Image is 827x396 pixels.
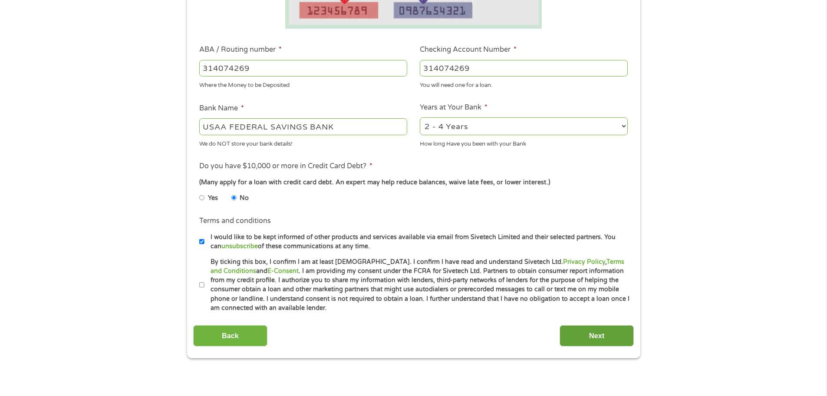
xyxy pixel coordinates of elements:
[208,193,218,203] label: Yes
[199,178,627,187] div: (Many apply for a loan with credit card debt. An expert may help reduce balances, waive late fees...
[420,60,628,77] input: 345634636
[420,45,517,54] label: Checking Account Number
[199,45,282,54] label: ABA / Routing number
[199,216,271,226] label: Terms and conditions
[563,258,605,266] a: Privacy Policy
[199,60,407,77] input: 263177916
[267,267,299,275] a: E-Consent
[560,325,634,346] input: Next
[199,136,407,148] div: We do NOT store your bank details!
[240,193,249,203] label: No
[193,325,267,346] input: Back
[420,78,628,90] div: You will need one for a loan.
[211,258,624,275] a: Terms and Conditions
[420,136,628,148] div: How long Have you been with your Bank
[204,233,630,251] label: I would like to be kept informed of other products and services available via email from Sivetech...
[420,103,488,112] label: Years at Your Bank
[199,104,244,113] label: Bank Name
[221,243,258,250] a: unsubscribe
[199,78,407,90] div: Where the Money to be Deposited
[199,162,372,171] label: Do you have $10,000 or more in Credit Card Debt?
[204,257,630,313] label: By ticking this box, I confirm I am at least [DEMOGRAPHIC_DATA]. I confirm I have read and unders...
